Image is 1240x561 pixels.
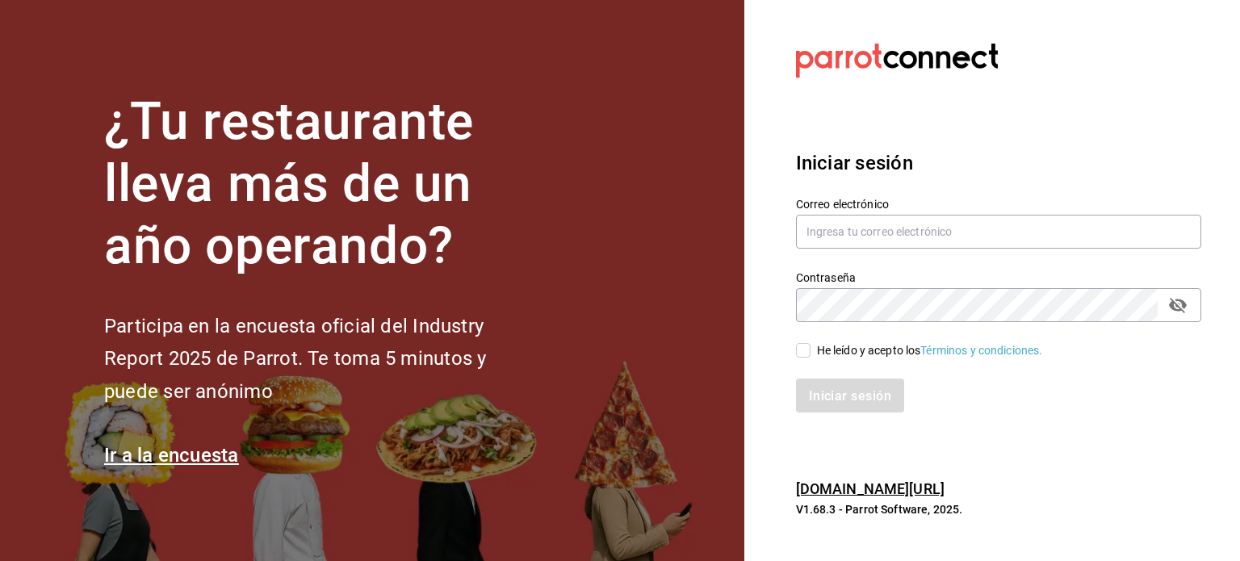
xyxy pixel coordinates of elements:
font: He leído y acepto los [817,344,921,357]
input: Ingresa tu correo electrónico [796,215,1201,249]
font: Iniciar sesión [796,152,913,174]
font: Participa en la encuesta oficial del Industry Report 2025 de Parrot. Te toma 5 minutos y puede se... [104,315,486,404]
font: Correo electrónico [796,198,889,211]
font: ¿Tu restaurante lleva más de un año operando? [104,91,474,276]
a: Ir a la encuesta [104,444,239,467]
font: Contraseña [796,271,856,284]
button: campo de contraseña [1164,291,1192,319]
font: V1.68.3 - Parrot Software, 2025. [796,503,963,516]
a: [DOMAIN_NAME][URL] [796,480,945,497]
a: Términos y condiciones. [920,344,1042,357]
